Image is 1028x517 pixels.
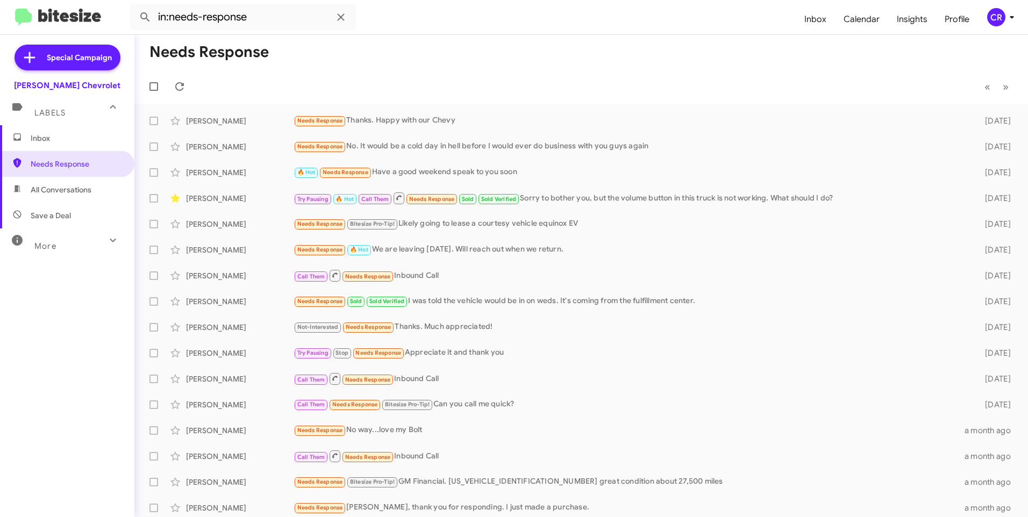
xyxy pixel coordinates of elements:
button: CR [978,8,1016,26]
a: Special Campaign [15,45,120,70]
div: Sorry to bother you, but the volume button in this truck is not working. What should I do? [294,191,968,205]
span: Needs Response [297,298,343,305]
span: 🔥 Hot [335,196,354,203]
div: a month ago [965,425,1019,436]
div: Have a good weekend speak to you soon [294,166,968,178]
button: Previous [978,76,997,98]
span: Sold Verified [369,298,405,305]
div: I was told the vehicle would be in on weds. It's coming from the fulfillment center. [294,295,968,307]
a: Insights [888,4,936,35]
span: Call Them [297,273,325,280]
div: No. It would be a cold day in hell before I would ever do business with you guys again [294,140,968,153]
span: Call Them [297,376,325,383]
div: [PERSON_NAME] [186,374,294,384]
span: Try Pausing [297,196,329,203]
div: a month ago [965,477,1019,487]
span: « [984,80,990,94]
span: Needs Response [297,504,343,511]
div: [PERSON_NAME] [186,425,294,436]
a: Inbox [796,4,835,35]
span: Needs Response [297,478,343,485]
span: Needs Response [345,454,391,461]
span: Sold [462,196,474,203]
div: Inbound Call [294,269,968,282]
span: Needs Response [297,220,343,227]
div: [DATE] [968,399,1019,410]
div: [DATE] [968,245,1019,255]
span: Needs Response [31,159,122,169]
span: Call Them [361,196,389,203]
div: Can you call me quick? [294,398,968,411]
span: Special Campaign [47,52,112,63]
span: Needs Response [297,117,343,124]
span: Call Them [297,401,325,408]
h1: Needs Response [149,44,269,61]
input: Search [130,4,356,30]
span: Needs Response [345,376,391,383]
div: [PERSON_NAME] [186,167,294,178]
div: Appreciate it and thank you [294,347,968,359]
span: Bitesize Pro-Tip! [350,220,395,227]
div: [DATE] [968,322,1019,333]
span: Labels [34,108,66,118]
span: Needs Response [297,427,343,434]
span: Bitesize Pro-Tip! [385,401,430,408]
div: GM Financial. [US_VEHICLE_IDENTIFICATION_NUMBER] great condition about 27,500 miles [294,476,965,488]
span: Needs Response [409,196,455,203]
div: [PERSON_NAME] [186,116,294,126]
div: [PERSON_NAME] [186,245,294,255]
div: [PERSON_NAME] [186,322,294,333]
span: Needs Response [345,273,391,280]
span: Needs Response [332,401,378,408]
span: » [1003,80,1009,94]
div: [PERSON_NAME] [186,141,294,152]
span: More [34,241,56,251]
a: Calendar [835,4,888,35]
div: a month ago [965,502,1019,513]
span: 🔥 Hot [297,169,316,176]
div: Likely going to lease a courtesy vehicle equinox EV [294,218,968,230]
span: All Conversations [31,184,91,195]
span: Needs Response [297,143,343,150]
div: [PERSON_NAME] [186,296,294,307]
span: Sold Verified [481,196,517,203]
div: [DATE] [968,219,1019,229]
div: [DATE] [968,167,1019,178]
div: [PERSON_NAME] [186,477,294,487]
div: [PERSON_NAME], thank you for responding. I just made a purchase. [294,501,965,514]
div: [PERSON_NAME] Chevrolet [14,80,120,91]
div: [DATE] [968,116,1019,126]
div: [PERSON_NAME] [186,270,294,281]
div: [PERSON_NAME] [186,348,294,358]
button: Next [996,76,1015,98]
span: Stop [335,349,348,356]
div: [PERSON_NAME] [186,451,294,462]
span: Sold [350,298,362,305]
div: Thanks. Happy with our Chevy [294,114,968,127]
span: Needs Response [323,169,368,176]
div: [DATE] [968,374,1019,384]
div: Inbound Call [294,372,968,385]
span: 🔥 Hot [350,246,368,253]
span: Call Them [297,454,325,461]
div: No way...love my Bolt [294,424,965,436]
span: Inbox [31,133,122,143]
div: Inbound Call [294,449,965,463]
div: [DATE] [968,348,1019,358]
div: [DATE] [968,141,1019,152]
div: [PERSON_NAME] [186,193,294,204]
div: a month ago [965,451,1019,462]
span: Bitesize Pro-Tip! [350,478,395,485]
span: Needs Response [355,349,401,356]
div: Thanks. Much appreciated! [294,321,968,333]
nav: Page navigation example [979,76,1015,98]
div: [PERSON_NAME] [186,219,294,229]
span: Needs Response [346,324,391,331]
a: Profile [936,4,978,35]
span: Not-Interested [297,324,339,331]
span: Save a Deal [31,210,71,221]
div: CR [987,8,1005,26]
